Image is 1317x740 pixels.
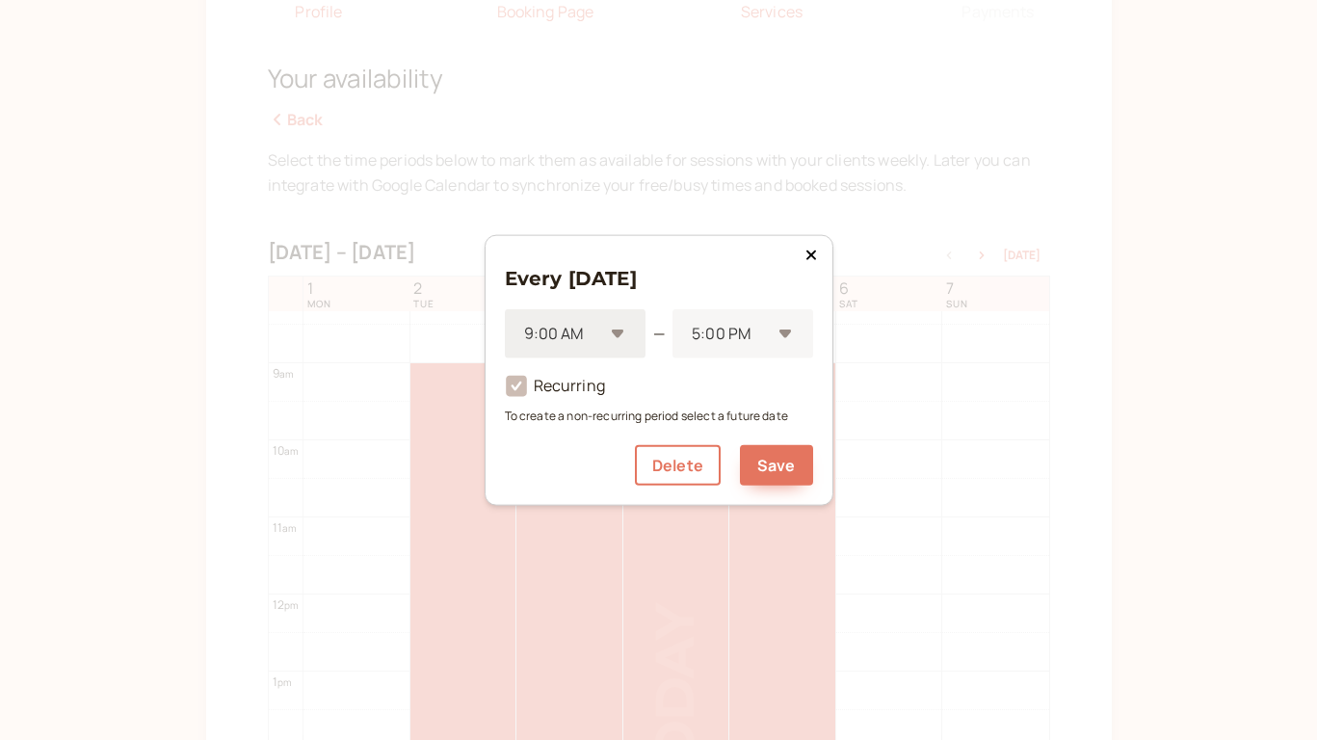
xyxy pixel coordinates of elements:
[505,375,605,396] span: Recurring
[635,444,721,485] button: Delete
[740,444,813,485] button: Save
[1221,647,1317,740] iframe: Chat Widget
[653,322,665,347] div: —
[505,263,813,294] h3: Every [DATE]
[505,407,813,425] small: To create a non-recurring period select a future date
